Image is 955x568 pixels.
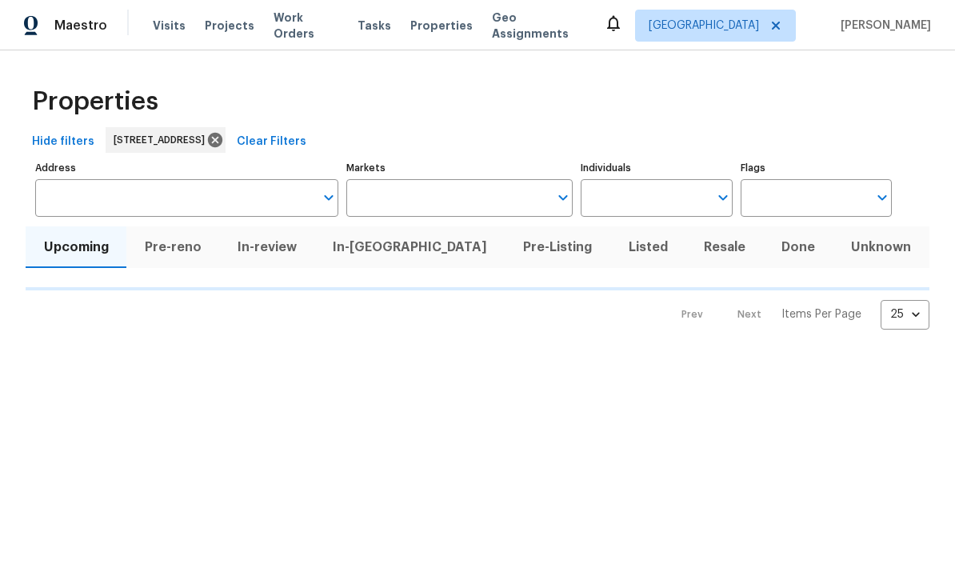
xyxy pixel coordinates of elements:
button: Open [318,186,340,209]
span: Properties [32,94,158,110]
span: In-review [229,236,305,258]
div: [STREET_ADDRESS] [106,127,226,153]
button: Hide filters [26,127,101,157]
span: Geo Assignments [492,10,585,42]
span: Unknown [843,236,920,258]
span: Work Orders [274,10,338,42]
span: Resale [695,236,753,258]
span: Hide filters [32,132,94,152]
span: Properties [410,18,473,34]
nav: Pagination Navigation [666,300,929,330]
span: In-[GEOGRAPHIC_DATA] [325,236,496,258]
span: [STREET_ADDRESS] [114,132,211,148]
span: Projects [205,18,254,34]
span: Done [773,236,824,258]
button: Open [712,186,734,209]
span: Maestro [54,18,107,34]
label: Flags [741,163,892,173]
label: Markets [346,163,573,173]
span: Clear Filters [237,132,306,152]
button: Open [552,186,574,209]
span: Upcoming [35,236,117,258]
div: 25 [881,294,929,335]
span: Pre-reno [136,236,210,258]
span: [GEOGRAPHIC_DATA] [649,18,759,34]
button: Open [871,186,893,209]
p: Items Per Page [781,306,861,322]
span: Pre-Listing [515,236,601,258]
label: Individuals [581,163,732,173]
span: [PERSON_NAME] [834,18,931,34]
button: Clear Filters [230,127,313,157]
span: Visits [153,18,186,34]
span: Listed [620,236,676,258]
span: Tasks [358,20,391,31]
label: Address [35,163,338,173]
